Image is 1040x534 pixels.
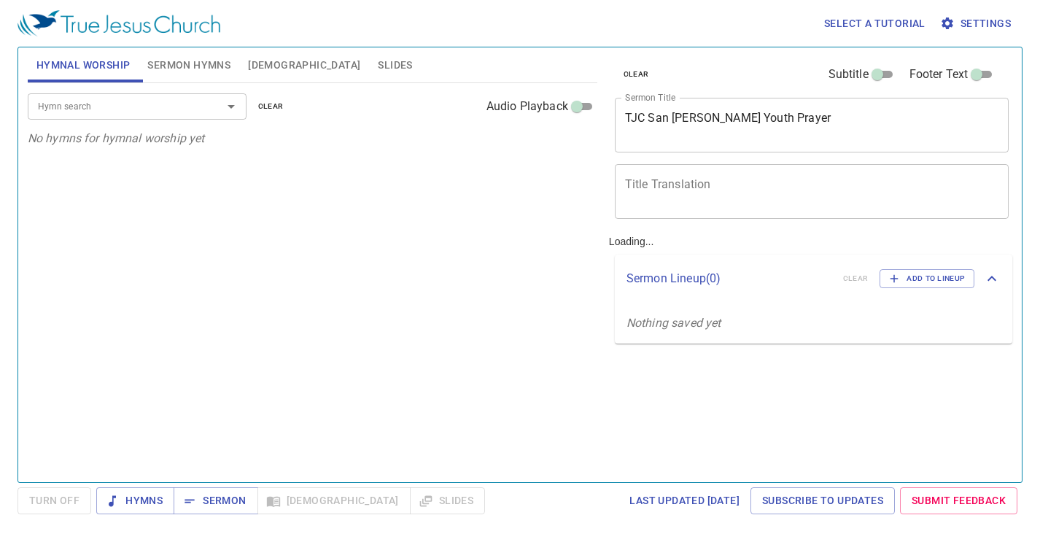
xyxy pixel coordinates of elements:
[818,10,931,37] button: Select a tutorial
[96,487,174,514] button: Hymns
[912,492,1006,510] span: Submit Feedback
[828,66,869,83] span: Subtitle
[624,68,649,81] span: clear
[18,10,220,36] img: True Jesus Church
[626,270,831,287] p: Sermon Lineup ( 0 )
[629,492,740,510] span: Last updated [DATE]
[108,492,163,510] span: Hymns
[28,131,205,145] i: No hymns for hymnal worship yet
[185,492,246,510] span: Sermon
[36,56,131,74] span: Hymnal Worship
[889,272,965,285] span: Add to Lineup
[615,66,658,83] button: clear
[909,66,969,83] span: Footer Text
[221,96,241,117] button: Open
[249,98,292,115] button: clear
[258,100,284,113] span: clear
[147,56,230,74] span: Sermon Hymns
[603,42,1018,476] div: Loading...
[900,487,1017,514] a: Submit Feedback
[937,10,1017,37] button: Settings
[943,15,1011,33] span: Settings
[486,98,568,115] span: Audio Playback
[624,487,745,514] a: Last updated [DATE]
[174,487,257,514] button: Sermon
[615,255,1012,303] div: Sermon Lineup(0)clearAdd to Lineup
[762,492,883,510] span: Subscribe to Updates
[248,56,360,74] span: [DEMOGRAPHIC_DATA]
[626,316,721,330] i: Nothing saved yet
[824,15,925,33] span: Select a tutorial
[880,269,974,288] button: Add to Lineup
[625,111,999,139] textarea: TJC San [PERSON_NAME] Youth Prayer
[378,56,412,74] span: Slides
[750,487,895,514] a: Subscribe to Updates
